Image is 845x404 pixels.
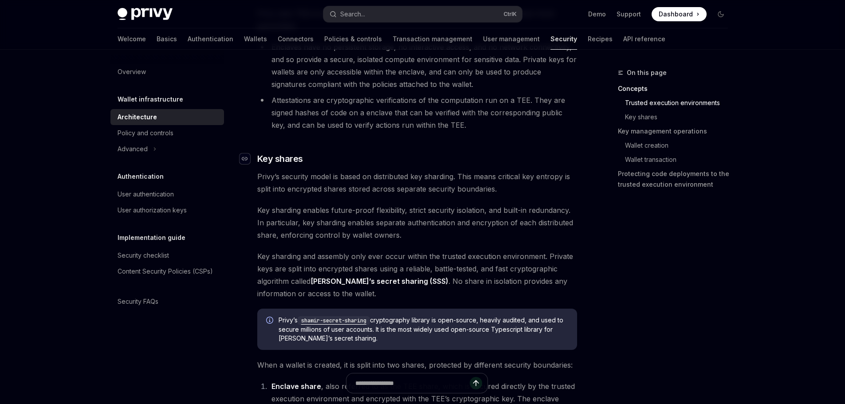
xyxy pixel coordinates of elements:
[110,247,224,263] a: Security checklist
[118,28,146,50] a: Welcome
[623,28,665,50] a: API reference
[659,10,693,19] span: Dashboard
[310,277,448,286] a: [PERSON_NAME]’s secret sharing (SSS)
[118,112,157,122] div: Architecture
[118,232,185,243] h5: Implementation guide
[118,296,158,307] div: Security FAQs
[110,294,224,310] a: Security FAQs
[118,67,146,77] div: Overview
[618,167,735,192] a: Protecting code deployments to the trusted execution environment
[625,138,735,153] a: Wallet creation
[110,64,224,80] a: Overview
[627,67,667,78] span: On this page
[625,110,735,124] a: Key shares
[550,28,577,50] a: Security
[618,82,735,96] a: Concepts
[298,316,370,325] code: shamir-secret-sharing
[118,144,148,154] div: Advanced
[266,317,275,326] svg: Info
[118,250,169,261] div: Security checklist
[279,316,568,343] span: Privy’s cryptography library is open-source, heavily audited, and used to secure millions of user...
[503,11,517,18] span: Ctrl K
[340,9,365,20] div: Search...
[483,28,540,50] a: User management
[257,359,577,371] span: When a wallet is created, it is split into two shares, protected by different security boundaries:
[118,94,183,105] h5: Wallet infrastructure
[652,7,707,21] a: Dashboard
[118,128,173,138] div: Policy and controls
[323,6,522,22] button: Search...CtrlK
[588,28,613,50] a: Recipes
[188,28,233,50] a: Authentication
[257,41,577,90] li: Enclaves have no persistent storage, no interactive access, and no network connectivity, and so p...
[324,28,382,50] a: Policies & controls
[118,205,187,216] div: User authorization keys
[625,96,735,110] a: Trusted execution environments
[110,109,224,125] a: Architecture
[470,377,482,389] button: Send message
[110,202,224,218] a: User authorization keys
[257,170,577,195] span: Privy’s security model is based on distributed key sharding. This means critical key entropy is s...
[110,125,224,141] a: Policy and controls
[244,28,267,50] a: Wallets
[588,10,606,19] a: Demo
[625,153,735,167] a: Wallet transaction
[714,7,728,21] button: Toggle dark mode
[298,316,370,324] a: shamir-secret-sharing
[118,171,164,182] h5: Authentication
[118,266,213,277] div: Content Security Policies (CSPs)
[257,204,577,241] span: Key sharding enables future-proof flexibility, strict security isolation, and built-in redundancy...
[110,263,224,279] a: Content Security Policies (CSPs)
[110,186,224,202] a: User authentication
[393,28,472,50] a: Transaction management
[257,250,577,300] span: Key sharding and assembly only ever occur within the trusted execution environment. Private keys ...
[240,153,257,165] a: Navigate to header
[257,153,303,165] span: Key shares
[278,28,314,50] a: Connectors
[617,10,641,19] a: Support
[618,124,735,138] a: Key management operations
[157,28,177,50] a: Basics
[118,8,173,20] img: dark logo
[118,189,174,200] div: User authentication
[257,94,577,131] li: Attestations are cryptographic verifications of the computation run on a TEE. They are signed has...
